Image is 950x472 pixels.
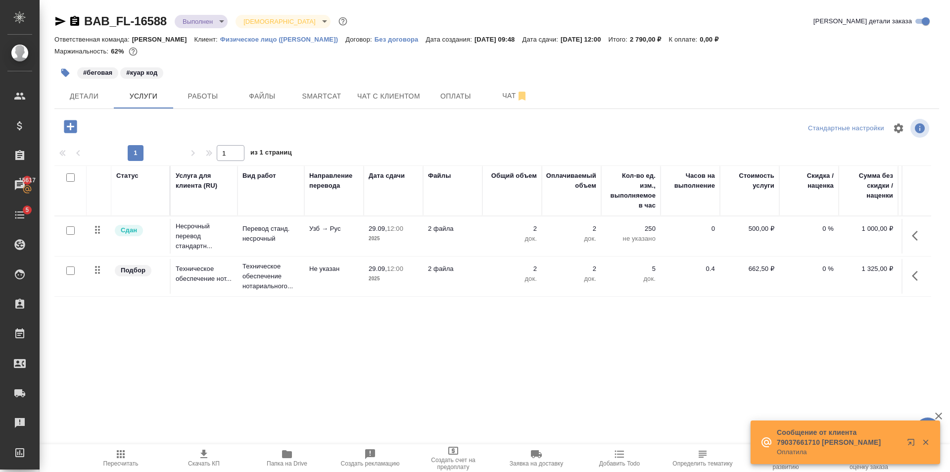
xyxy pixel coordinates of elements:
p: 2025 [369,274,418,284]
p: Несрочный перевод стандартн... [176,221,233,251]
p: 12:00 [387,265,403,272]
p: Оплатила [777,447,901,457]
span: Определить тематику [672,460,732,467]
button: [DEMOGRAPHIC_DATA] [240,17,318,26]
span: 15617 [13,175,42,185]
span: Детали [60,90,108,103]
p: Техническое обеспечение нот... [176,264,233,284]
button: Добавить тэг [54,62,76,84]
p: 0 % [784,224,834,234]
p: Клиент: [194,36,220,43]
span: Заявка на доставку [510,460,563,467]
button: Призвать менеджера по развитию [744,444,827,472]
button: Определить тематику [661,444,744,472]
div: Стоимость услуги [725,171,774,191]
p: Дата создания: [426,36,474,43]
span: Услуги [120,90,167,103]
button: Доп статусы указывают на важность/срочность заказа [336,15,349,28]
span: Настроить таблицу [887,116,910,140]
p: Маржинальность: [54,48,111,55]
p: [DATE] 12:00 [561,36,609,43]
a: Без договора [375,35,426,43]
td: 0 [661,219,720,254]
p: #куар код [126,68,157,78]
p: 29.09, [369,265,387,272]
p: 2025 [369,234,418,244]
p: 1 000,00 ₽ [844,224,893,234]
a: Физическое лицо ([PERSON_NAME]) [220,35,345,43]
div: Статус [116,171,139,181]
p: Подбор [121,265,145,275]
p: 500,00 ₽ [725,224,774,234]
div: split button [806,121,887,136]
button: Создать рекламацию [329,444,412,472]
p: 0 % [784,264,834,274]
p: #беговая [83,68,112,78]
span: Скачать КП [188,460,220,467]
p: док. [606,274,656,284]
p: Договор: [345,36,375,43]
span: Папка на Drive [267,460,307,467]
span: Работы [179,90,227,103]
p: 29.09, [369,225,387,232]
p: 662,50 ₽ [725,264,774,274]
button: Папка на Drive [245,444,329,472]
span: Добавить Todo [599,460,640,467]
span: Создать счет на предоплату [418,457,489,471]
a: BAB_FL-16588 [84,14,167,28]
p: [DATE] 09:48 [475,36,522,43]
button: 882.50 RUB; [127,45,140,58]
p: док. [547,234,596,244]
span: [PERSON_NAME] детали заказа [813,16,912,26]
div: Дата сдачи [369,171,405,181]
svg: Отписаться [516,90,528,102]
p: 2 [487,224,537,234]
p: Техническое обеспечение нотариального... [242,262,299,291]
span: Оплаты [432,90,479,103]
td: 0.4 [661,259,720,294]
p: Перевод станд. несрочный [242,224,299,244]
p: 62% [111,48,126,55]
button: Показать кнопки [906,264,930,288]
p: Сдан [121,225,137,235]
div: Выполнен [175,15,228,28]
p: Узб → Рус [309,224,359,234]
button: Скопировать ссылку для ЯМессенджера [54,15,66,27]
div: Сумма без скидки / наценки [844,171,893,201]
div: Вид работ [242,171,276,181]
button: Скопировать ссылку [69,15,81,27]
button: Создать счет на предоплату [412,444,495,472]
span: Создать рекламацию [341,460,400,467]
p: 1 325,00 ₽ [844,264,893,274]
a: 5 [2,203,37,227]
p: [PERSON_NAME] [132,36,194,43]
button: 🙏 [915,418,940,442]
p: док. [547,274,596,284]
p: не указано [606,234,656,244]
button: Открыть в новой вкладке [901,432,925,456]
button: Пересчитать [79,444,162,472]
p: Физическое лицо ([PERSON_NAME]) [220,36,345,43]
div: Общий объем [491,171,537,181]
span: Чат [491,90,539,102]
p: док. [487,274,537,284]
button: Показать кнопки [906,224,930,248]
p: 2 [487,264,537,274]
div: Скидка / наценка [784,171,834,191]
span: куар код [119,68,164,76]
p: 2 [547,224,596,234]
button: Заявка на доставку [495,444,578,472]
p: 5 [606,264,656,274]
span: Пересчитать [103,460,139,467]
span: Smartcat [298,90,345,103]
button: Добавить услугу [57,116,84,137]
p: 250 [606,224,656,234]
div: Услуга для клиента (RU) [176,171,233,191]
p: 12:00 [387,225,403,232]
span: беговая [76,68,119,76]
p: 2 790,00 ₽ [630,36,669,43]
p: 2 файла [428,224,477,234]
span: Чат с клиентом [357,90,420,103]
div: Направление перевода [309,171,359,191]
p: Не указан [309,264,359,274]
